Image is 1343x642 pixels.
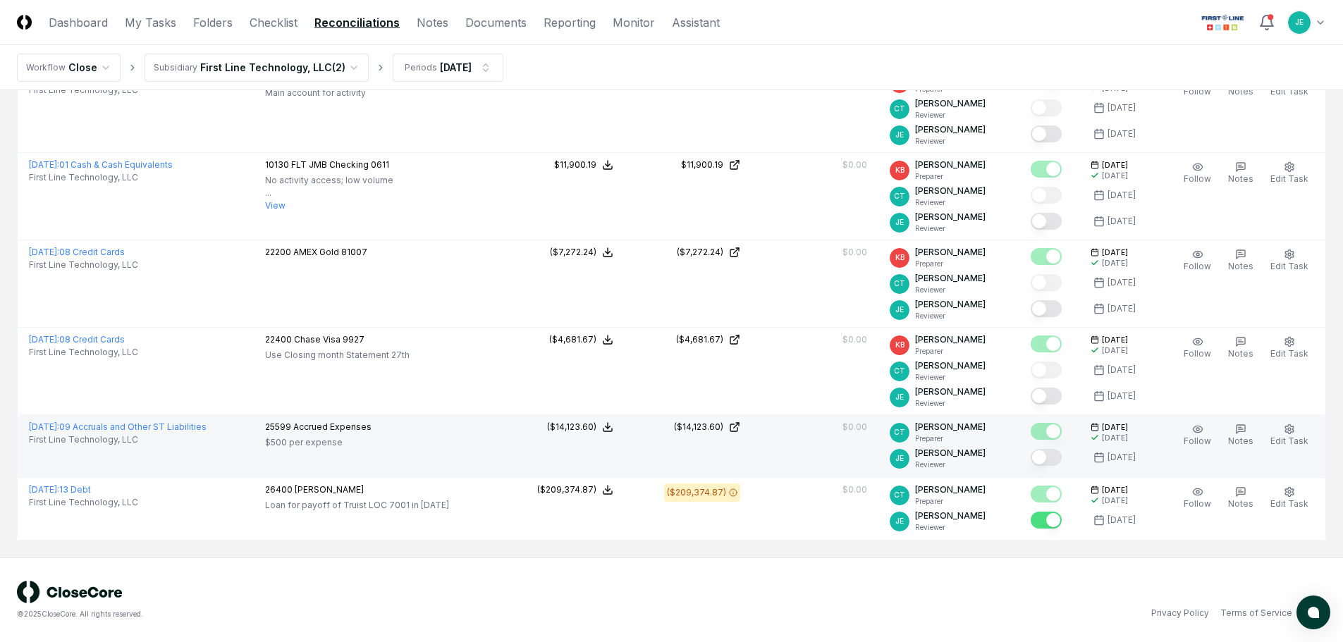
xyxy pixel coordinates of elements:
div: Workflow [26,61,66,74]
div: ($209,374.87) [537,483,596,496]
span: Notes [1228,86,1253,97]
div: $0.00 [842,421,867,433]
p: Reviewer [915,311,986,321]
a: [DATE]:01 Cash & Cash Equivalents [29,159,173,170]
div: [DATE] [1108,215,1136,228]
span: Edit Task [1270,261,1308,271]
span: Notes [1228,261,1253,271]
a: Notes [417,14,448,31]
span: Notes [1228,173,1253,184]
div: $0.00 [842,159,867,171]
button: Mark complete [1031,161,1062,178]
a: Checklist [250,14,298,31]
a: [DATE]:08 Credit Cards [29,247,125,257]
button: Mark complete [1031,362,1062,378]
div: $0.00 [842,246,867,259]
button: Mark complete [1031,449,1062,466]
span: Follow [1184,436,1211,446]
span: 10130 [265,159,289,170]
span: JE [895,516,904,526]
button: Notes [1225,159,1256,188]
p: [PERSON_NAME] [915,298,986,311]
span: KB [895,340,904,350]
div: Subsidiary [154,61,197,74]
div: ($14,123.60) [547,421,596,433]
button: Notes [1225,483,1256,513]
span: First Line Technology, LLC [29,433,138,446]
div: [DATE] [1102,495,1128,506]
button: Mark complete [1031,274,1062,291]
p: Reviewer [915,110,986,121]
p: [PERSON_NAME] [915,159,986,171]
p: Reviewer [915,522,986,533]
div: Periods [405,61,437,74]
button: Follow [1181,159,1214,188]
span: JE [1295,17,1304,27]
div: ($7,272.24) [550,246,596,259]
button: Edit Task [1268,246,1311,276]
span: [DATE] [1102,335,1128,345]
div: ($7,272.24) [677,246,723,259]
span: Edit Task [1270,498,1308,509]
a: Reconciliations [314,14,400,31]
span: 25599 [265,421,291,432]
div: [DATE] [440,60,472,75]
span: [DATE] [1102,160,1128,171]
p: [PERSON_NAME] [915,333,986,346]
div: [DATE] [1102,171,1128,181]
span: Follow [1184,261,1211,271]
span: JE [895,130,904,140]
a: Monitor [613,14,655,31]
span: Notes [1228,436,1253,446]
p: [PERSON_NAME] [915,185,986,197]
span: [DATE] : [29,334,59,345]
button: Mark complete [1031,125,1062,142]
p: Preparer [915,346,986,357]
p: Preparer [915,171,986,182]
img: Logo [17,15,32,30]
div: [DATE] [1108,514,1136,526]
button: $11,900.19 [554,159,613,171]
div: $0.00 [842,483,867,496]
p: [PERSON_NAME] [915,421,986,433]
span: Follow [1184,498,1211,509]
p: [PERSON_NAME] [915,447,986,459]
div: [DATE] [1108,390,1136,402]
span: JE [895,217,904,228]
button: Follow [1181,246,1214,276]
button: Mark complete [1031,300,1062,317]
button: Mark complete [1031,486,1062,502]
span: First Line Technology, LLC [29,496,138,509]
button: Mark complete [1031,512,1062,529]
a: Documents [465,14,527,31]
div: $11,900.19 [554,159,596,171]
a: Terms of Service [1220,607,1292,619]
p: [PERSON_NAME] [915,97,986,110]
span: Notes [1228,498,1253,509]
span: Follow [1184,86,1211,97]
a: Reporting [544,14,596,31]
div: [DATE] [1108,276,1136,289]
div: © 2025 CloseCore. All rights reserved. [17,609,672,619]
span: Edit Task [1270,86,1308,97]
span: [DATE] [1102,422,1128,433]
span: CT [894,278,905,289]
a: ($4,681.67) [636,333,740,346]
button: Edit Task [1268,159,1311,188]
span: Notes [1228,348,1253,359]
a: [DATE]:08 Credit Cards [29,334,125,345]
span: 26400 [265,484,293,495]
p: [PERSON_NAME] [915,246,986,259]
a: [DATE]:09 Accruals and Other ST Liabilities [29,421,207,432]
button: Follow [1181,333,1214,363]
button: Edit Task [1268,333,1311,363]
div: $11,900.19 [681,159,723,171]
div: ($4,681.67) [676,333,723,346]
span: Accrued Expenses [293,421,372,432]
span: FLT JMB Checking 0611 [291,159,389,170]
p: Main account for activity [265,87,447,99]
button: ($4,681.67) [549,333,613,346]
span: Chase Visa 9927 [294,334,364,345]
div: $0.00 [842,333,867,346]
p: Reviewer [915,398,986,409]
